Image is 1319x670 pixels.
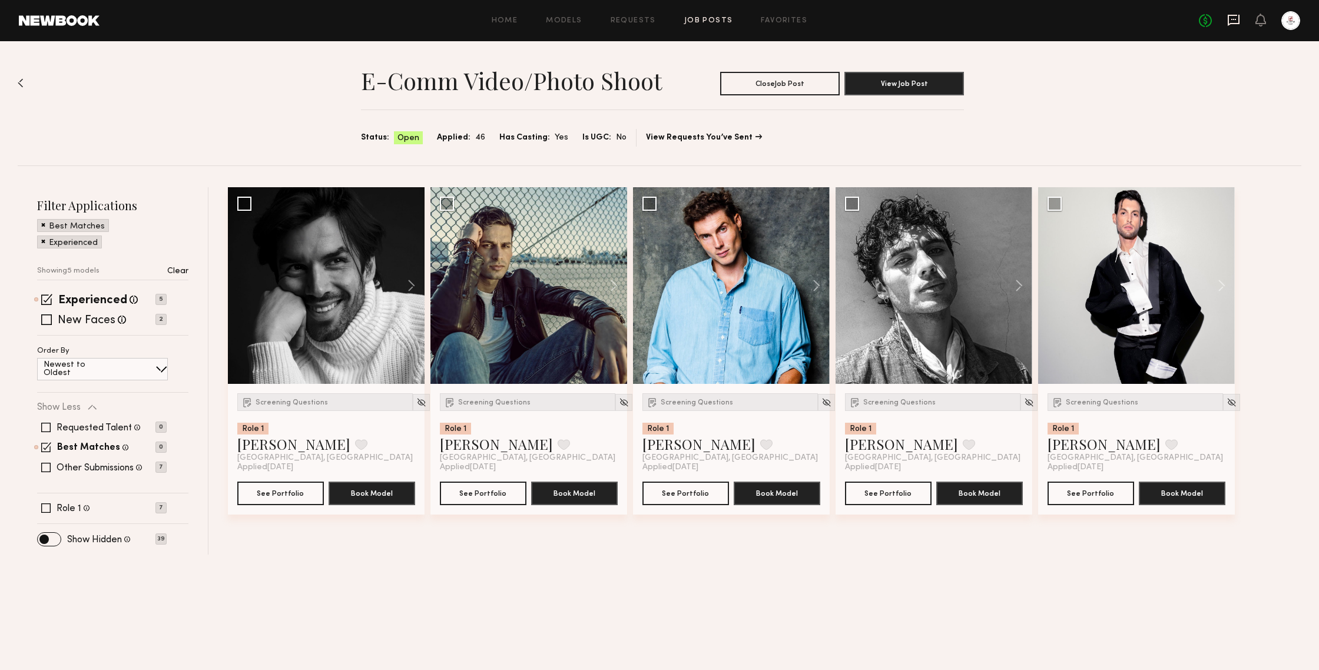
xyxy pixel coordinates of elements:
[444,396,456,408] img: Submission Icon
[57,463,134,473] label: Other Submissions
[440,453,615,463] span: [GEOGRAPHIC_DATA], [GEOGRAPHIC_DATA]
[845,423,876,434] div: Role 1
[849,396,861,408] img: Submission Icon
[1066,399,1138,406] span: Screening Questions
[440,482,526,505] button: See Portfolio
[155,533,167,545] p: 39
[582,131,611,144] span: Is UGC:
[397,132,419,144] span: Open
[237,434,350,453] a: [PERSON_NAME]
[49,223,105,231] p: Best Matches
[492,17,518,25] a: Home
[237,423,269,434] div: Role 1
[155,294,167,305] p: 5
[642,434,755,453] a: [PERSON_NAME]
[616,131,627,144] span: No
[437,131,470,144] span: Applied:
[44,361,114,377] p: Newest to Oldest
[845,453,1020,463] span: [GEOGRAPHIC_DATA], [GEOGRAPHIC_DATA]
[734,487,820,497] a: Book Model
[37,347,69,355] p: Order By
[237,463,415,472] div: Applied [DATE]
[329,487,415,497] a: Book Model
[361,66,662,95] h1: E-Comm Video/Photo Shoot
[37,403,81,412] p: Show Less
[37,267,100,275] p: Showing 5 models
[57,443,120,453] label: Best Matches
[58,295,127,307] label: Experienced
[155,314,167,325] p: 2
[845,482,932,505] button: See Portfolio
[761,17,807,25] a: Favorites
[49,239,98,247] p: Experienced
[458,399,531,406] span: Screening Questions
[863,399,936,406] span: Screening Questions
[1139,482,1225,505] button: Book Model
[256,399,328,406] span: Screening Questions
[155,502,167,513] p: 7
[1024,397,1034,407] img: Unhide Model
[642,482,729,505] button: See Portfolio
[1227,397,1237,407] img: Unhide Model
[734,482,820,505] button: Book Model
[642,423,674,434] div: Role 1
[1139,487,1225,497] a: Book Model
[18,78,24,88] img: Back to previous page
[58,315,115,327] label: New Faces
[155,422,167,433] p: 0
[155,442,167,453] p: 0
[57,423,132,433] label: Requested Talent
[642,453,818,463] span: [GEOGRAPHIC_DATA], [GEOGRAPHIC_DATA]
[684,17,733,25] a: Job Posts
[936,482,1023,505] button: Book Model
[440,434,553,453] a: [PERSON_NAME]
[167,267,188,276] p: Clear
[661,399,733,406] span: Screening Questions
[546,17,582,25] a: Models
[440,463,618,472] div: Applied [DATE]
[57,504,81,513] label: Role 1
[1048,482,1134,505] button: See Portfolio
[845,463,1023,472] div: Applied [DATE]
[67,535,122,545] label: Show Hidden
[440,423,471,434] div: Role 1
[475,131,485,144] span: 46
[361,131,389,144] span: Status:
[241,396,253,408] img: Submission Icon
[237,482,324,505] button: See Portfolio
[531,487,618,497] a: Book Model
[845,434,958,453] a: [PERSON_NAME]
[1048,453,1223,463] span: [GEOGRAPHIC_DATA], [GEOGRAPHIC_DATA]
[1048,434,1161,453] a: [PERSON_NAME]
[936,487,1023,497] a: Book Model
[237,453,413,463] span: [GEOGRAPHIC_DATA], [GEOGRAPHIC_DATA]
[720,72,840,95] button: CloseJob Post
[329,482,415,505] button: Book Model
[1048,423,1079,434] div: Role 1
[844,72,964,95] button: View Job Post
[642,463,820,472] div: Applied [DATE]
[555,131,568,144] span: Yes
[646,134,762,142] a: View Requests You’ve Sent
[1048,463,1225,472] div: Applied [DATE]
[155,462,167,473] p: 7
[37,197,188,213] h2: Filter Applications
[611,17,656,25] a: Requests
[619,397,629,407] img: Unhide Model
[821,397,831,407] img: Unhide Model
[1052,396,1063,408] img: Submission Icon
[416,397,426,407] img: Unhide Model
[647,396,658,408] img: Submission Icon
[531,482,618,505] button: Book Model
[499,131,550,144] span: Has Casting:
